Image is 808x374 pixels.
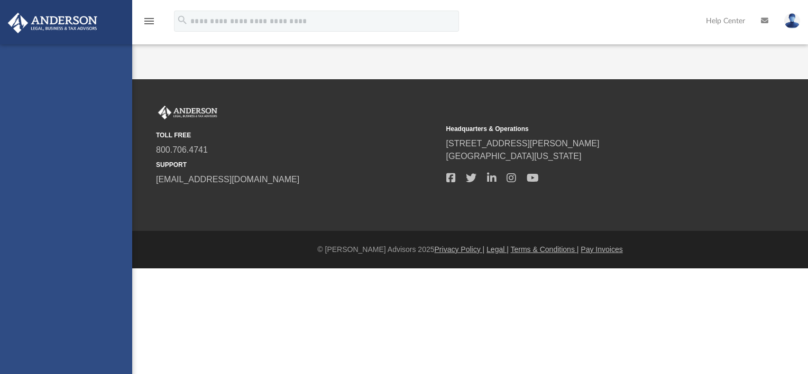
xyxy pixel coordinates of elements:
small: SUPPORT [156,160,439,170]
img: User Pic [784,13,800,29]
a: Terms & Conditions | [511,245,579,254]
a: Privacy Policy | [435,245,485,254]
a: 800.706.4741 [156,145,208,154]
a: Legal | [486,245,509,254]
i: menu [143,15,155,27]
a: Pay Invoices [581,245,622,254]
small: Headquarters & Operations [446,124,729,134]
img: Anderson Advisors Platinum Portal [5,13,100,33]
img: Anderson Advisors Platinum Portal [156,106,219,119]
a: menu [143,20,155,27]
a: [STREET_ADDRESS][PERSON_NAME] [446,139,600,148]
div: © [PERSON_NAME] Advisors 2025 [132,244,808,255]
a: [GEOGRAPHIC_DATA][US_STATE] [446,152,582,161]
small: TOLL FREE [156,130,439,140]
i: search [177,14,188,26]
a: [EMAIL_ADDRESS][DOMAIN_NAME] [156,175,299,184]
